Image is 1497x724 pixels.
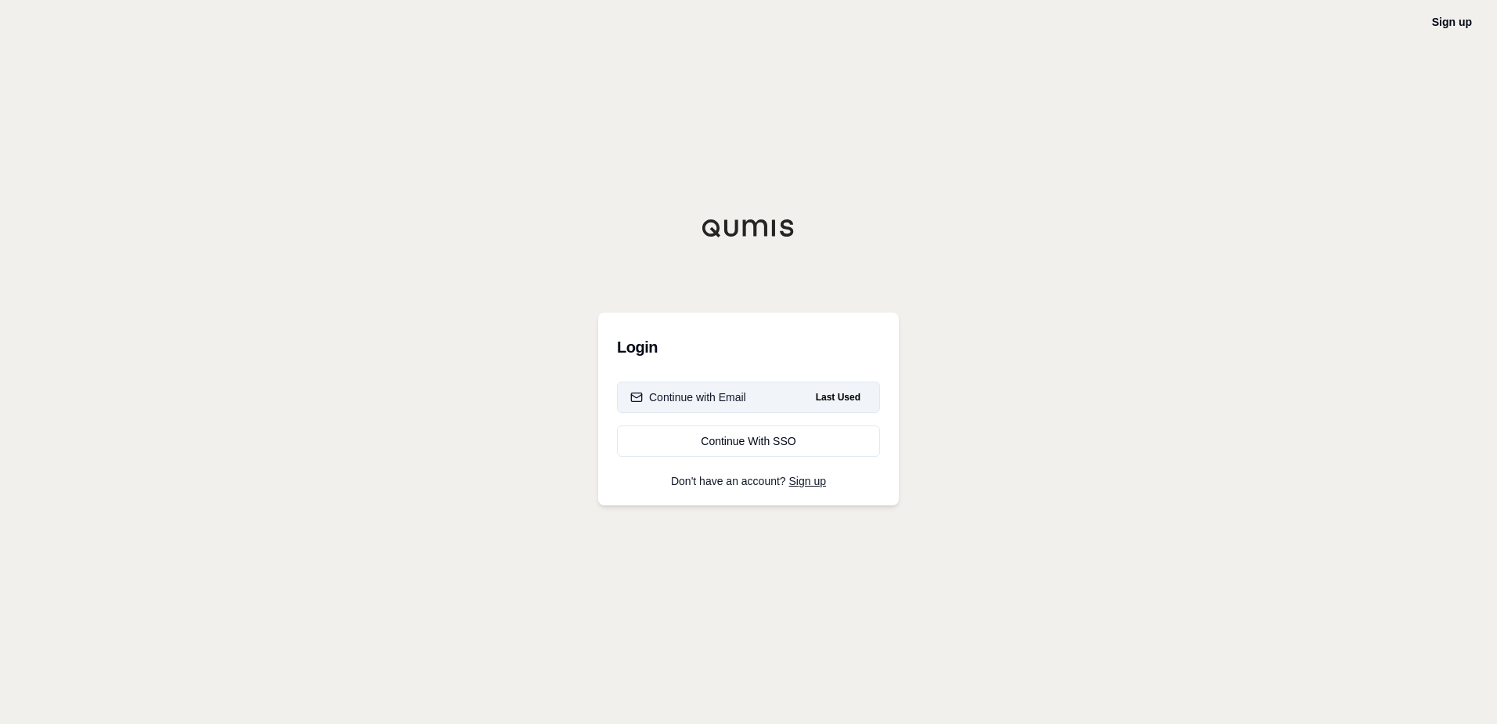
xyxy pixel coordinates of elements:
[630,389,746,405] div: Continue with Email
[617,425,880,457] a: Continue With SSO
[789,475,826,487] a: Sign up
[1432,16,1472,28] a: Sign up
[617,331,880,363] h3: Login
[617,476,880,487] p: Don't have an account?
[810,388,867,407] span: Last Used
[702,219,795,237] img: Qumis
[617,382,880,413] button: Continue with EmailLast Used
[630,433,867,449] div: Continue With SSO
